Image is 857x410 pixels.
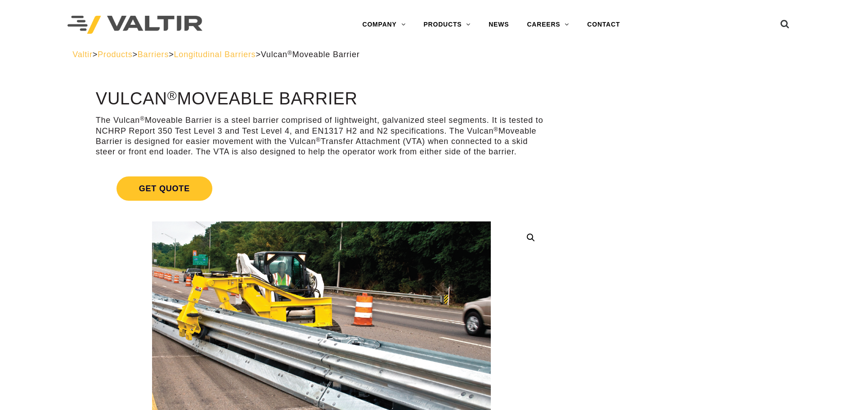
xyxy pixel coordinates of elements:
div: > > > > [72,50,785,60]
sup: ® [140,115,145,122]
a: CAREERS [518,16,578,34]
sup: ® [494,126,498,133]
a: Products [98,50,132,59]
a: Barriers [138,50,169,59]
span: Get Quote [117,176,212,201]
h1: Vulcan Moveable Barrier [96,90,547,108]
a: NEWS [480,16,518,34]
a: Get Quote [96,166,547,212]
sup: ® [167,88,177,103]
a: Valtir [72,50,92,59]
span: Vulcan Moveable Barrier [261,50,360,59]
a: COMPANY [353,16,414,34]
a: CONTACT [578,16,629,34]
p: The Vulcan Moveable Barrier is a steel barrier comprised of lightweight, galvanized steel segment... [96,115,547,158]
a: PRODUCTS [414,16,480,34]
sup: ® [287,50,292,56]
sup: ® [316,136,321,143]
a: Longitudinal Barriers [174,50,256,59]
img: Valtir [67,16,202,34]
